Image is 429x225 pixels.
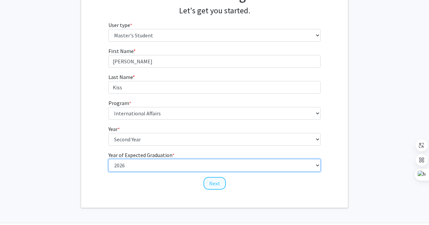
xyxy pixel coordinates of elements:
h4: Let's get you started. [108,6,321,16]
label: Year of Expected Graduation [108,151,174,159]
button: Next [203,177,226,190]
label: Year [108,125,120,133]
span: First Name [108,48,133,54]
span: Last Name [108,74,133,80]
label: User type [108,21,132,29]
iframe: Chat [5,195,28,220]
label: Program [108,99,131,107]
